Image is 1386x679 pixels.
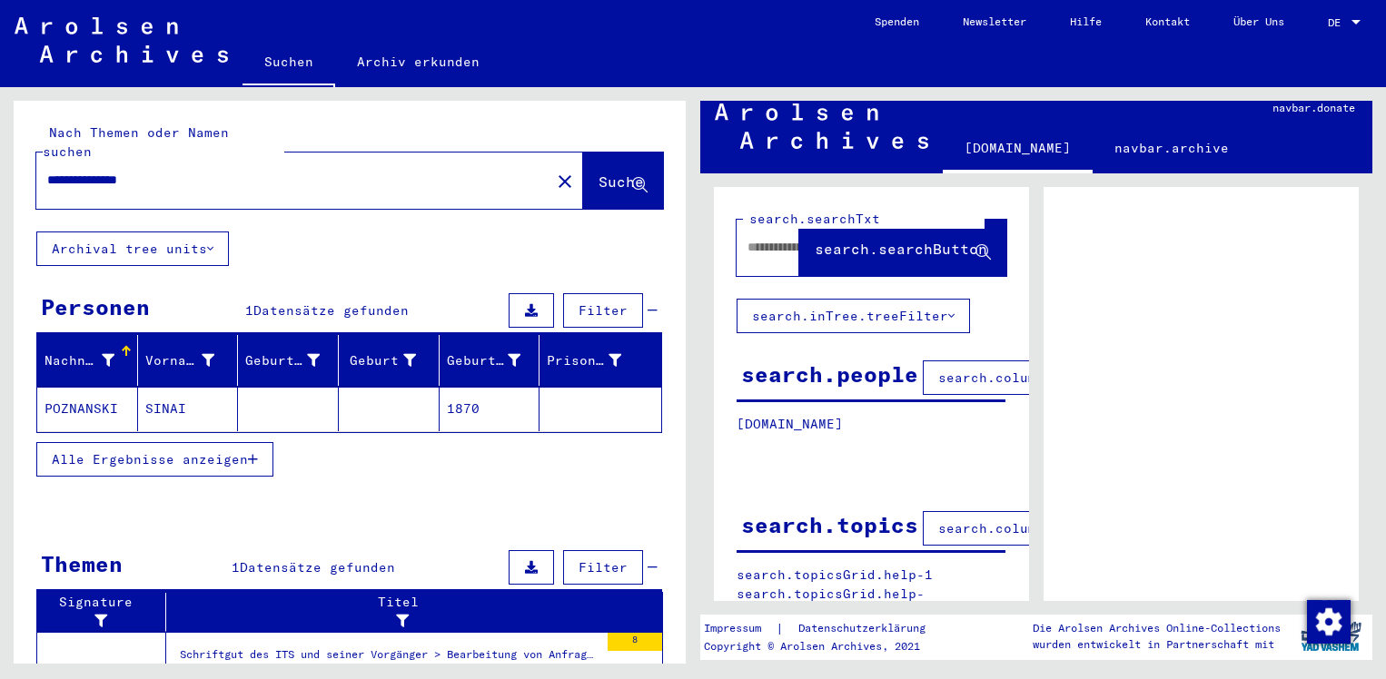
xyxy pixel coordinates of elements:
div: Geburt‏ [346,346,439,375]
div: Themen [41,547,123,580]
div: Vorname [145,346,238,375]
div: Zustimmung ändern [1306,599,1350,643]
button: Alle Ergebnisse anzeigen [36,442,273,477]
button: Clear [547,162,583,199]
div: Titel [173,593,645,631]
div: search.people [741,358,918,390]
mat-header-cell: Nachname [37,335,138,386]
div: Nachname [45,346,137,375]
button: Suche [583,153,663,209]
span: search.columnFilter.filter [938,520,1150,536]
div: Prisoner # [547,351,621,370]
span: DE [1328,16,1348,29]
a: navbar.donate [1251,86,1377,130]
button: search.inTree.treeFilter [737,299,970,333]
p: Die Arolsen Archives Online-Collections [1033,620,1281,636]
div: | [704,619,947,638]
span: search.columnFilter.filter [938,369,1150,386]
mat-header-cell: Vorname [138,335,239,386]
a: Archiv erkunden [335,40,501,84]
div: search.topics [741,508,918,541]
div: 8 [608,633,662,651]
p: [DOMAIN_NAME] [737,415,1005,434]
div: Signature [45,593,170,631]
mat-header-cell: Geburtsdatum [440,335,540,386]
a: Datenschutzerklärung [784,619,947,638]
button: search.columnFilter.filter [923,360,1165,395]
mat-header-cell: Geburtsname [238,335,339,386]
mat-icon: close [554,171,576,192]
a: Suchen [243,40,335,87]
div: Geburtsname [245,351,320,370]
button: search.columnFilter.filter [923,511,1165,546]
div: Geburt‏ [346,351,416,370]
div: Personen [41,290,150,323]
div: Schriftgut des ITS und seiner Vorgänger > Bearbeitung von Anfragen > Fallbezogene [MEDICAL_DATA] ... [180,646,599,672]
span: Filter [579,302,628,319]
mat-label: search.searchTxt [749,211,880,227]
span: search.searchButton [815,240,987,258]
div: Titel [173,593,627,631]
p: wurden entwickelt in Partnerschaft mit [1033,636,1281,653]
span: 1 [232,559,240,576]
mat-header-cell: Prisoner # [540,335,661,386]
div: Signature [45,593,152,631]
span: 1 [245,302,253,319]
button: Filter [563,293,643,328]
img: Arolsen_neg.svg [15,17,228,63]
span: Datensätze gefunden [253,302,409,319]
p: Copyright © Arolsen Archives, 2021 [704,638,947,654]
mat-header-cell: Geburt‏ [339,335,440,386]
span: Alle Ergebnisse anzeigen [52,451,248,467]
button: search.searchButton [799,220,1006,276]
img: Arolsen_neg.svg [715,103,928,149]
a: Impressum [704,619,776,638]
span: Suche [599,172,644,191]
div: Geburtsdatum [447,346,544,375]
a: navbar.archive [1093,126,1251,170]
div: Nachname [45,351,114,370]
mat-cell: SINAI [138,387,239,431]
div: Geburtsdatum [447,351,521,370]
mat-cell: 1870 [440,387,540,431]
div: Prisoner # [547,346,644,375]
img: yv_logo.png [1297,614,1365,659]
button: Archival tree units [36,231,229,266]
div: Vorname [145,351,215,370]
a: [DOMAIN_NAME] [943,126,1093,173]
span: Filter [579,559,628,576]
p: search.topicsGrid.help-1 search.topicsGrid.help-2 search.topicsGrid.manually. [737,566,1006,623]
mat-label: Nach Themen oder Namen suchen [43,124,229,160]
span: Datensätze gefunden [240,559,395,576]
div: Geburtsname [245,346,342,375]
button: Filter [563,550,643,585]
mat-cell: POZNANSKI [37,387,138,431]
img: Zustimmung ändern [1307,600,1351,644]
